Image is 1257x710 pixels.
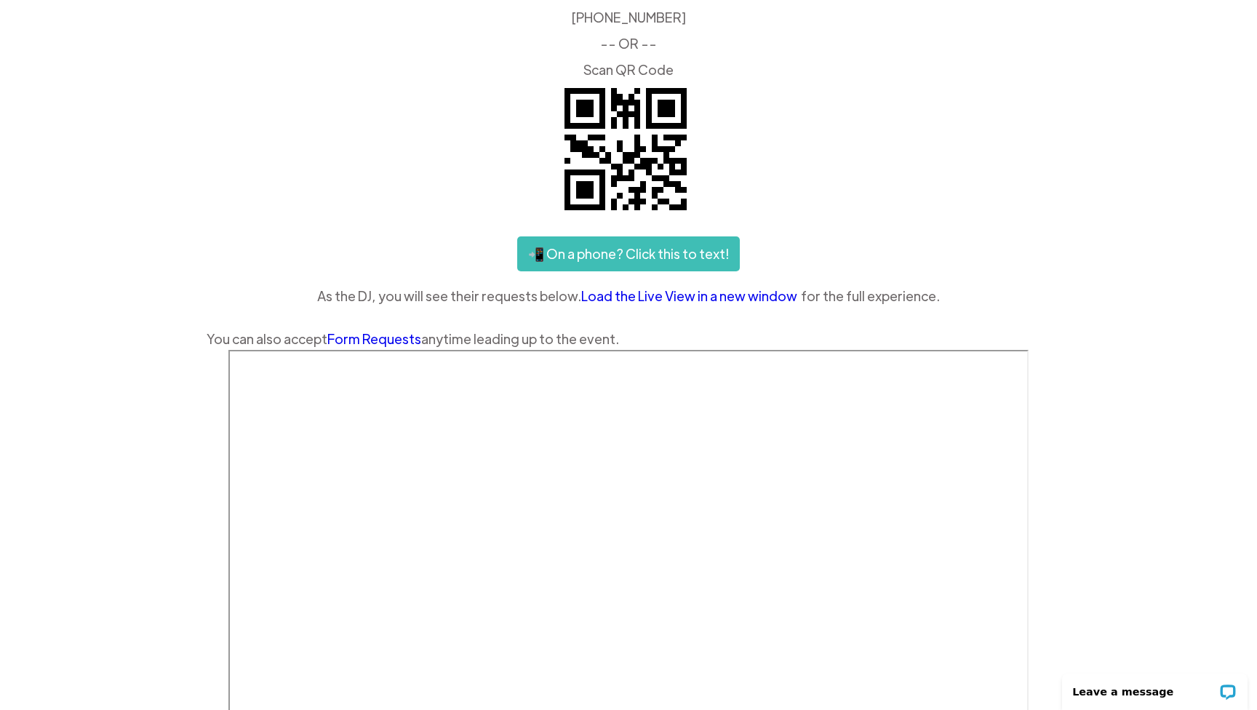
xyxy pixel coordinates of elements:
img: QR code [553,76,698,222]
a: 📲 On a phone? Click this to text! [517,236,740,271]
a: Form Requests [327,330,421,347]
div: You can also accept anytime leading up to the event. [207,328,1050,350]
iframe: LiveChat chat widget [1053,664,1257,710]
a: Load the Live View in a new window [581,285,801,307]
div: As the DJ, you will see their requests below. for the full experience. [207,285,1050,307]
